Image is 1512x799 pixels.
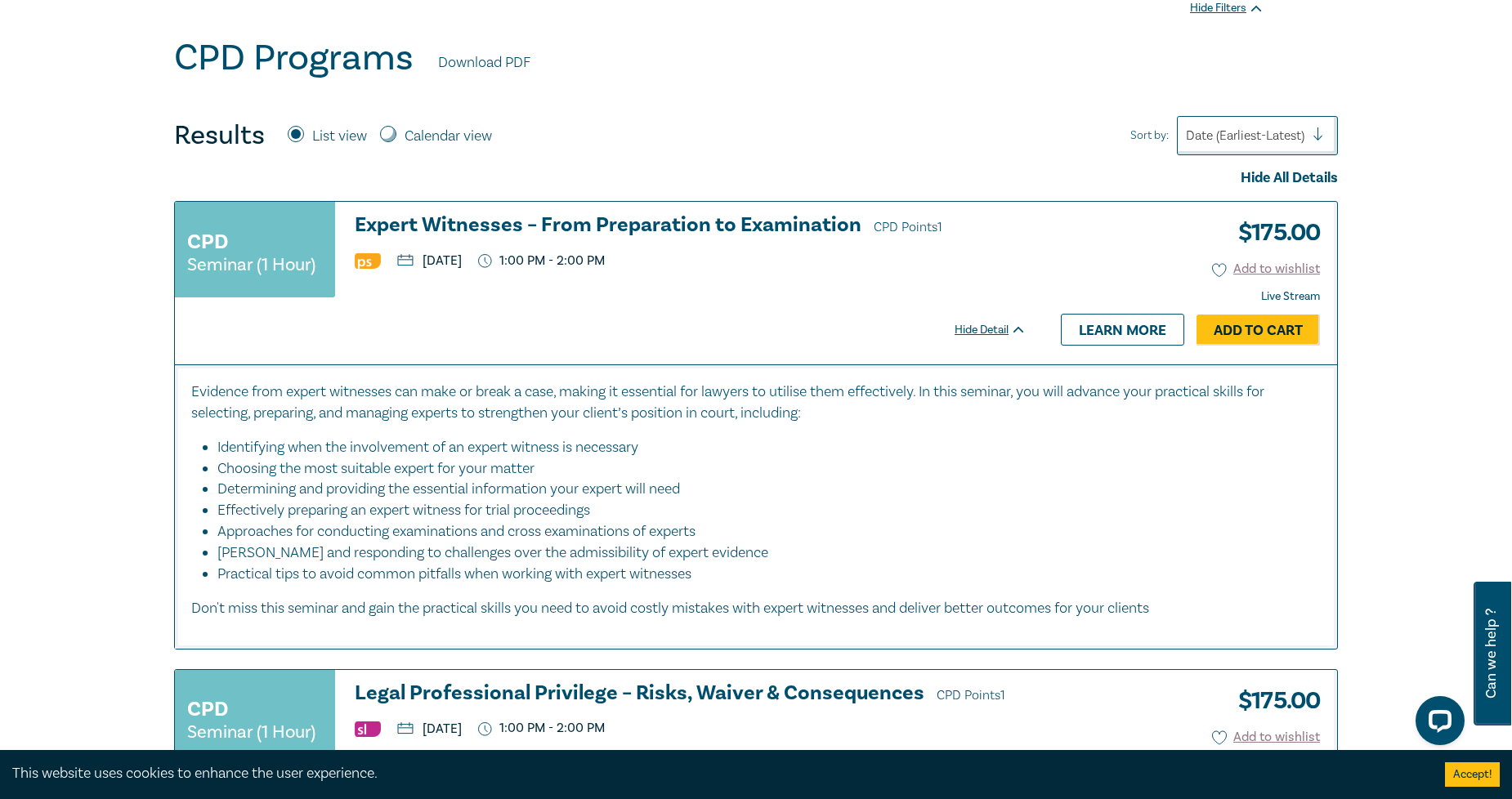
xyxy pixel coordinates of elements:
[1226,682,1320,720] h3: $ 175.00
[355,214,1027,239] h3: Expert Witnesses – From Preparation to Examination
[355,214,1027,239] a: Expert Witnesses – From Preparation to Examination CPD Points1
[217,564,1321,585] li: Practical tips to avoid common pitfalls when working with expert witnesses
[355,253,381,269] img: Professional Skills
[1226,214,1320,252] h3: $ 175.00
[187,257,315,273] small: Seminar (1 Hour)
[478,253,605,269] p: 1:00 PM - 2:00 PM
[1186,127,1189,145] input: Sort by
[478,721,605,736] p: 1:00 PM - 2:00 PM
[955,322,1045,338] div: Hide Detail
[1212,728,1321,747] button: Add to wishlist
[174,167,1338,189] div: Hide All Details
[397,722,462,735] p: [DATE]
[1483,591,1499,716] span: Can we help ?
[1197,315,1320,346] a: Add to Cart
[355,682,1027,707] a: Legal Professional Privilege – Risks, Waiver & Consequences CPD Points1
[312,126,367,147] label: List view
[937,687,1005,703] span: CPD Points 1
[405,126,492,147] label: Calendar view
[1212,260,1321,279] button: Add to wishlist
[1061,314,1184,345] a: Learn more
[355,682,1027,707] h3: Legal Professional Privilege – Risks, Waiver & Consequences
[217,521,1304,542] li: Approaches for conducting examinations and cross examinations of experts
[355,721,381,737] img: Substantive Law
[217,437,1304,458] li: Identifying when the involvement of an expert witness is necessary
[217,500,1304,521] li: Effectively preparing an expert witness for trial proceedings
[174,119,265,152] h4: Results
[187,227,228,257] h3: CPD
[217,479,1304,500] li: Determining and providing the essential information your expert will need
[174,37,414,79] h1: CPD Programs
[1130,127,1169,145] span: Sort by:
[187,694,228,724] h3: CPD
[1402,690,1471,758] iframe: LiveChat chat widget
[1261,289,1320,304] strong: Live Stream
[397,254,462,267] p: [DATE]
[191,598,1321,619] p: Don't miss this seminar and gain the practical skills you need to avoid costly mistakes with expe...
[191,382,1321,424] p: Evidence from expert witnesses can make or break a case, making it essential for lawyers to utili...
[217,458,1304,480] li: Choosing the most suitable expert for your matter
[1445,762,1500,787] button: Accept cookies
[12,763,1420,784] div: This website uses cookies to enhance the user experience.
[874,219,942,235] span: CPD Points 1
[217,542,1304,564] li: [PERSON_NAME] and responding to challenges over the admissibility of expert evidence
[438,52,530,74] a: Download PDF
[187,724,315,740] small: Seminar (1 Hour)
